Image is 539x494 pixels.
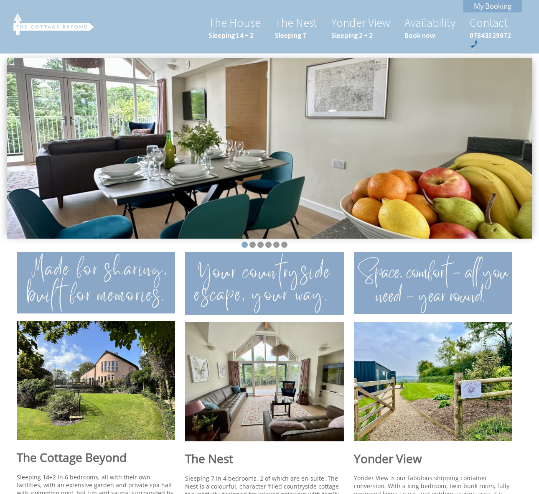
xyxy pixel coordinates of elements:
img: Where precious memories are made [354,252,512,314]
small: Book now [404,31,455,40]
img: A place to share with those you love [17,252,175,313]
small: Sleeping 14 + 2 [208,31,261,40]
img: Newly renovated property sleeping 7 [185,322,343,441]
a: AvailabilityBook now [404,15,455,40]
a: The NestSleeping 7 [275,15,317,40]
img: hfpfyWBK5wQHBAGPgDf9c6qAYOxxMAAAAASUVORK5CYII= [471,40,478,48]
h1: The Nest [185,451,343,466]
a: Yonder ViewSleeping 2 + 2 [331,15,390,40]
small: 07843529072 [470,31,511,40]
img: Large dining table seating 12 laid out for a celebration [354,322,512,441]
img: The Cottage Beyond pool house from outside [17,321,175,440]
img: Fabulous facilities for year round fun [185,252,343,315]
h1: Yonder View [354,451,512,466]
div: Call: 07843529072 [470,40,478,49]
a: The HouseSleeping 14 + 2 [208,15,261,40]
a: Contact07843529072 [470,15,511,40]
img: The Cottage Beyond [12,12,95,35]
small: Sleeping 2 + 2 [331,31,390,40]
small: Sleeping 7 [275,31,317,40]
h1: The Cottage Beyond [17,449,175,465]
